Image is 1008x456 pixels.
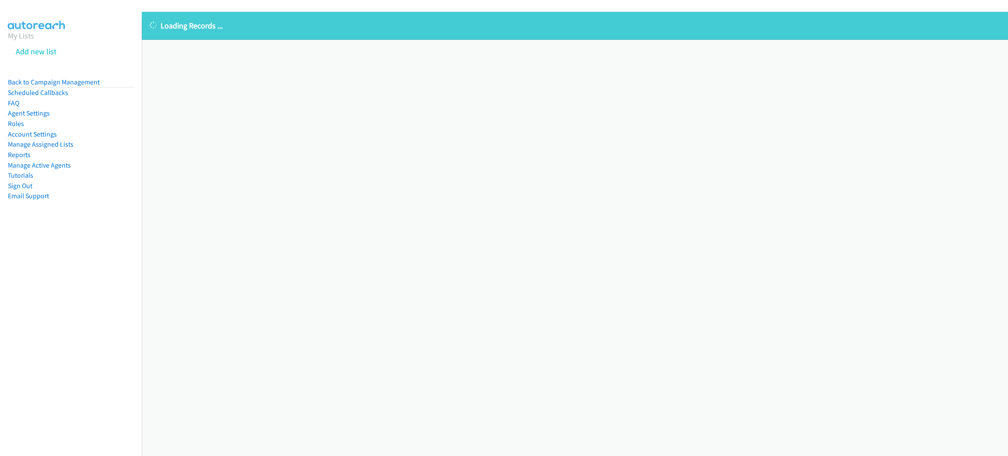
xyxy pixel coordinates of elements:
a: Add new list [16,46,56,56]
a: Agent Settings [8,109,50,117]
a: Manage Active Agents [8,161,71,169]
a: Scheduled Callbacks [8,88,68,97]
a: FAQ [8,99,19,107]
a: Back to Campaign Management [8,78,100,86]
a: Email Support [8,192,49,200]
a: Sign Out [8,182,32,190]
a: My Lists [8,31,34,41]
a: Account Settings [8,130,57,138]
a: Tutorials [8,171,33,179]
a: Reports [8,151,31,159]
a: Manage Assigned Lists [8,140,73,148]
p: Loading Records ... [150,20,1000,32]
a: Roles [8,119,24,128]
